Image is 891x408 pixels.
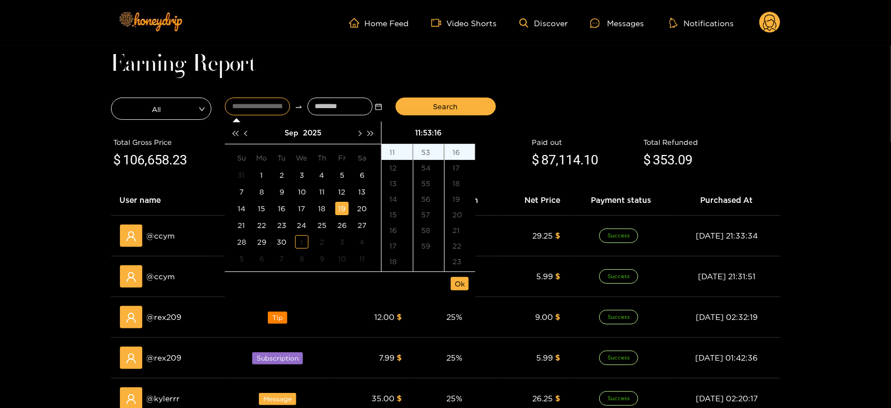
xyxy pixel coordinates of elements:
[532,137,638,148] div: Paid out
[252,183,272,200] td: 2025-09-08
[555,353,560,362] span: $
[272,200,292,217] td: 2025-09-16
[255,218,268,232] div: 22
[352,167,372,183] td: 2025-09-06
[332,149,352,167] th: Fr
[445,176,475,191] div: 18
[252,352,303,365] span: Subscription
[312,167,332,183] td: 2025-09-04
[332,183,352,200] td: 2025-09-12
[272,250,292,267] td: 2025-10-07
[355,218,369,232] div: 27
[332,234,352,250] td: 2025-10-03
[255,168,268,182] div: 1
[312,149,332,167] th: Th
[696,353,758,362] span: [DATE] 01:42:36
[255,235,268,249] div: 29
[413,160,444,176] div: 54
[532,394,553,402] span: 26.25
[349,18,365,28] span: home
[382,191,413,207] div: 14
[536,353,553,362] span: 5.99
[170,152,187,168] span: .23
[232,250,252,267] td: 2025-10-05
[413,238,444,254] div: 59
[445,269,475,285] div: 24
[352,250,372,267] td: 2025-10-11
[275,218,288,232] div: 23
[532,150,540,171] span: $
[599,269,638,284] span: Success
[431,18,447,28] span: video-camera
[295,235,309,249] div: 1
[599,310,638,324] span: Success
[315,202,329,215] div: 18
[126,312,137,323] span: user
[252,149,272,167] th: Mo
[126,353,137,364] span: user
[335,252,349,265] div: 10
[599,351,638,365] span: Success
[355,185,369,198] div: 13
[235,202,248,215] div: 14
[455,278,465,289] span: Ok
[446,313,463,321] span: 25 %
[232,234,252,250] td: 2025-09-28
[696,394,758,402] span: [DATE] 02:20:17
[446,394,463,402] span: 25 %
[431,18,497,28] a: Video Shorts
[252,250,272,267] td: 2025-10-06
[315,185,329,198] div: 11
[413,176,444,191] div: 55
[147,392,180,405] span: @ kylerrr
[235,168,248,182] div: 31
[295,103,303,111] span: to
[255,202,268,215] div: 15
[232,149,252,167] th: Su
[315,252,329,265] div: 9
[292,234,312,250] td: 2025-10-01
[147,352,182,364] span: @ rex209
[295,218,309,232] div: 24
[111,185,232,216] th: User name
[335,168,349,182] div: 5
[352,234,372,250] td: 2025-10-04
[232,217,252,234] td: 2025-09-21
[445,144,475,160] div: 16
[232,183,252,200] td: 2025-09-07
[114,137,248,148] div: Total Gross Price
[532,231,553,240] span: 29.25
[590,17,644,30] div: Messages
[519,18,568,28] a: Discover
[644,137,778,148] div: Total Refunded
[382,222,413,238] div: 16
[252,200,272,217] td: 2025-09-15
[255,252,268,265] div: 6
[382,160,413,176] div: 12
[382,207,413,222] div: 15
[555,272,560,280] span: $
[445,238,475,254] div: 22
[355,235,369,249] div: 4
[382,254,413,269] div: 18
[445,222,475,238] div: 21
[386,122,471,144] div: 11:53:16
[445,191,475,207] div: 19
[555,394,560,402] span: $
[375,313,395,321] span: 12.00
[413,144,444,160] div: 53
[295,185,309,198] div: 10
[315,168,329,182] div: 4
[644,150,651,171] span: $
[126,231,137,242] span: user
[698,272,755,280] span: [DATE] 21:31:51
[445,207,475,222] div: 20
[312,217,332,234] td: 2025-09-25
[397,353,402,362] span: $
[352,200,372,217] td: 2025-09-20
[352,217,372,234] td: 2025-09-27
[332,250,352,267] td: 2025-10-10
[445,160,475,176] div: 17
[275,202,288,215] div: 16
[147,230,175,242] span: @ ccym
